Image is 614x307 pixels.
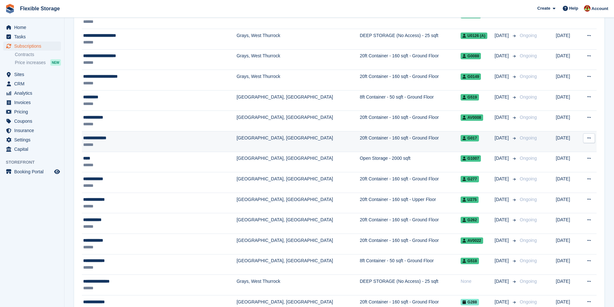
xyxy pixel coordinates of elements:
[3,117,61,126] a: menu
[237,111,360,131] td: [GEOGRAPHIC_DATA], [GEOGRAPHIC_DATA]
[520,238,537,243] span: Ongoing
[461,155,481,162] span: G1007
[360,131,461,152] td: 20ft Container - 160 sqft - Ground Floor
[495,176,510,182] span: [DATE]
[3,98,61,107] a: menu
[520,135,537,140] span: Ongoing
[461,135,479,141] span: G017
[237,131,360,152] td: [GEOGRAPHIC_DATA], [GEOGRAPHIC_DATA]
[50,59,61,66] div: NEW
[237,193,360,213] td: [GEOGRAPHIC_DATA], [GEOGRAPHIC_DATA]
[461,33,487,39] span: U0126 (a)
[14,167,53,176] span: Booking Portal
[495,32,510,39] span: [DATE]
[556,70,580,91] td: [DATE]
[495,196,510,203] span: [DATE]
[15,59,61,66] a: Price increases NEW
[237,8,360,29] td: Grays, West Thurrock
[520,115,537,120] span: Ongoing
[520,299,537,304] span: Ongoing
[520,94,537,100] span: Ongoing
[495,114,510,121] span: [DATE]
[360,90,461,111] td: 8ft Container - 50 sqft - Ground Floor
[520,258,537,263] span: Ongoing
[3,79,61,88] a: menu
[495,53,510,59] span: [DATE]
[360,29,461,50] td: DEEP STORAGE (No Access) - 25 sqft
[360,234,461,254] td: 20ft Container - 160 sqft - Ground Floor
[360,8,461,29] td: 8ft Container - 50 sqft - Ground Floor
[237,49,360,70] td: Grays, West Thurrock
[537,5,550,12] span: Create
[360,213,461,234] td: 20ft Container - 160 sqft - Ground Floor
[556,254,580,275] td: [DATE]
[520,197,537,202] span: Ongoing
[360,152,461,172] td: Open Storage - 2000 sqft
[495,278,510,285] span: [DATE]
[237,70,360,91] td: Grays, West Thurrock
[237,254,360,275] td: [GEOGRAPHIC_DATA], [GEOGRAPHIC_DATA]
[360,193,461,213] td: 20ft Container - 160 sqft - Upper Floor
[3,107,61,116] a: menu
[360,49,461,70] td: 20ft Container - 160 sqft - Ground Floor
[53,168,61,176] a: Preview store
[461,197,479,203] span: U275
[360,70,461,91] td: 20ft Container - 160 sqft - Ground Floor
[556,29,580,50] td: [DATE]
[556,90,580,111] td: [DATE]
[520,74,537,79] span: Ongoing
[520,279,537,284] span: Ongoing
[520,53,537,58] span: Ongoing
[569,5,578,12] span: Help
[237,234,360,254] td: [GEOGRAPHIC_DATA], [GEOGRAPHIC_DATA]
[3,89,61,98] a: menu
[495,237,510,244] span: [DATE]
[237,172,360,193] td: [GEOGRAPHIC_DATA], [GEOGRAPHIC_DATA]
[520,176,537,181] span: Ongoing
[14,145,53,154] span: Capital
[14,79,53,88] span: CRM
[495,135,510,141] span: [DATE]
[461,237,483,244] span: AV0022
[360,254,461,275] td: 8ft Container - 50 sqft - Ground Floor
[495,73,510,80] span: [DATE]
[461,94,479,101] span: G519
[556,213,580,234] td: [DATE]
[237,152,360,172] td: [GEOGRAPHIC_DATA], [GEOGRAPHIC_DATA]
[14,107,53,116] span: Pricing
[495,216,510,223] span: [DATE]
[14,70,53,79] span: Sites
[556,111,580,131] td: [DATE]
[461,73,481,80] span: G0149
[520,156,537,161] span: Ongoing
[14,42,53,51] span: Subscriptions
[495,257,510,264] span: [DATE]
[556,234,580,254] td: [DATE]
[461,217,479,223] span: G262
[360,111,461,131] td: 20ft Container - 160 sqft - Ground Floor
[520,33,537,38] span: Ongoing
[14,89,53,98] span: Analytics
[584,5,590,12] img: David Jones
[495,94,510,101] span: [DATE]
[461,114,483,121] span: AV0008
[3,135,61,144] a: menu
[14,126,53,135] span: Insurance
[556,49,580,70] td: [DATE]
[360,172,461,193] td: 20ft Container - 160 sqft - Ground Floor
[237,90,360,111] td: [GEOGRAPHIC_DATA], [GEOGRAPHIC_DATA]
[591,5,608,12] span: Account
[17,3,63,14] a: Flexible Storage
[556,275,580,295] td: [DATE]
[237,275,360,295] td: Grays, West Thurrock
[6,159,64,166] span: Storefront
[3,126,61,135] a: menu
[556,172,580,193] td: [DATE]
[556,152,580,172] td: [DATE]
[14,117,53,126] span: Coupons
[461,176,479,182] span: G277
[237,29,360,50] td: Grays, West Thurrock
[3,32,61,41] a: menu
[461,53,481,59] span: G0088
[14,135,53,144] span: Settings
